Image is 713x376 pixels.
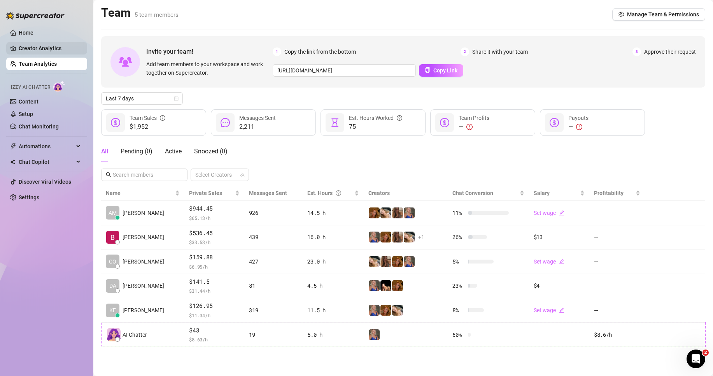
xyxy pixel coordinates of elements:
a: Set wageedit [534,307,564,313]
div: Team Sales [130,114,165,122]
img: logo-BBDzfeDw.svg [6,12,65,19]
span: $ 11.04 /h [189,311,240,319]
div: $8.6 /h [594,330,640,339]
div: $13 [534,233,585,241]
span: 2,211 [239,122,276,132]
span: Invite your team! [146,47,273,56]
div: 11.5 h [307,306,359,315]
div: 319 [249,306,298,315]
img: daniellerose [392,232,403,242]
span: $126.95 [189,301,240,311]
span: 8 % [452,306,465,315]
th: Creators [364,186,448,201]
a: Discover Viral Videos [19,179,71,185]
div: 14.5 h [307,209,359,217]
img: daniellerose [380,256,391,267]
div: 19 [249,330,298,339]
span: info-circle [160,114,165,122]
span: exclamation-circle [576,124,582,130]
div: — [568,122,589,132]
td: — [589,274,645,299]
span: copy [425,67,430,73]
span: 26 % [452,233,465,241]
span: Active [165,148,182,155]
span: Messages Sent [239,115,276,121]
a: Team Analytics [19,61,57,67]
span: [PERSON_NAME] [123,281,164,290]
div: 16.0 h [307,233,359,241]
span: Payouts [568,115,589,121]
div: Est. Hours Worked [349,114,402,122]
span: $ 65.13 /h [189,214,240,222]
img: AI Chatter [53,81,65,92]
div: 926 [249,209,298,217]
img: OnlyDanielle [380,207,391,218]
img: Brittany️‍ [380,280,391,291]
img: OnlyDanielle [392,305,403,316]
a: Chat Monitoring [19,123,59,130]
span: question-circle [397,114,402,122]
span: dollar-circle [440,118,449,127]
span: exclamation-circle [466,124,473,130]
button: Manage Team & Permissions [612,8,705,21]
span: Last 7 days [106,93,178,104]
img: Ryan [106,231,119,244]
div: 23.0 h [307,257,359,266]
span: Name [106,189,173,197]
span: search [106,172,111,177]
span: $43 [189,326,240,335]
div: 81 [249,281,298,290]
span: 5 % [452,257,465,266]
div: 4.5 h [307,281,359,290]
span: message [221,118,230,127]
span: 60 % [452,330,465,339]
img: OnlyDanielle [404,232,415,242]
span: thunderbolt [10,143,16,149]
span: Add team members to your workspace and work together on Supercreator. [146,60,270,77]
span: $159.88 [189,253,240,262]
span: [PERSON_NAME] [123,306,164,315]
a: Set wageedit [534,210,564,216]
span: Private Sales [189,190,222,196]
td: — [589,298,645,323]
span: 3 [632,47,641,56]
span: 23 % [452,281,465,290]
div: Pending ( 0 ) [121,147,152,156]
th: Name [101,186,184,201]
div: All [101,147,108,156]
img: Chat Copilot [10,159,15,165]
a: Settings [19,194,39,200]
span: dollar-circle [550,118,559,127]
td: — [589,249,645,274]
img: Ambie [369,232,380,242]
span: + 1 [418,233,424,241]
img: Ambie [369,305,380,316]
span: question-circle [336,189,341,197]
button: Copy Link [419,64,463,77]
span: $141.5 [189,277,240,286]
span: Chat Copilot [19,156,74,168]
img: Danielle [380,232,391,242]
span: CO [109,257,116,266]
span: Chat Conversion [452,190,493,196]
div: 5.0 h [307,330,359,339]
img: Ambie [369,280,380,291]
span: Share it with your team [472,47,528,56]
a: Content [19,98,39,105]
span: $1,952 [130,122,165,132]
input: Search members [113,170,177,179]
span: $ 31.44 /h [189,287,240,295]
div: 439 [249,233,298,241]
span: setting [618,12,624,17]
img: OnlyDanielle [369,256,380,267]
td: — [589,201,645,225]
span: 11 % [452,209,465,217]
span: Snoozed ( 0 ) [194,148,228,155]
span: dollar-circle [111,118,120,127]
span: 5 team members [135,11,179,18]
span: [PERSON_NAME] [123,209,164,217]
span: Izzy AI Chatter [11,84,50,91]
span: Copy Link [433,67,457,74]
span: 75 [349,122,402,132]
img: izzy-ai-chatter-avatar-DDCN_rTZ.svg [107,328,121,341]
